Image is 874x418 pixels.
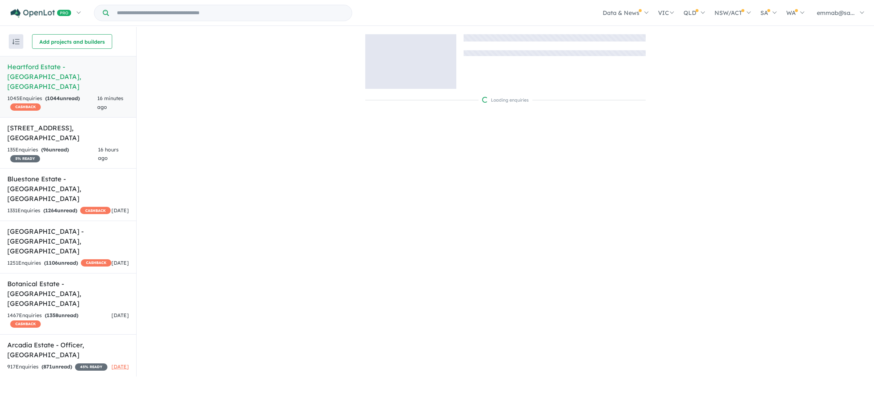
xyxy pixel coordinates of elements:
strong: ( unread) [43,207,77,214]
span: 871 [43,363,52,370]
h5: [STREET_ADDRESS] , [GEOGRAPHIC_DATA] [7,123,129,143]
h5: Arcadia Estate - Officer , [GEOGRAPHIC_DATA] [7,340,129,360]
span: CASHBACK [10,320,41,328]
h5: Heartford Estate - [GEOGRAPHIC_DATA] , [GEOGRAPHIC_DATA] [7,62,129,91]
div: 1251 Enquir ies [7,259,111,268]
span: CASHBACK [80,207,111,214]
span: 5 % READY [10,155,40,162]
strong: ( unread) [45,312,78,319]
span: [DATE] [111,363,129,370]
div: Loading enquiries [482,96,529,104]
strong: ( unread) [44,260,78,266]
span: 1264 [45,207,57,214]
div: 1331 Enquir ies [7,206,111,215]
span: [DATE] [111,260,129,266]
span: 96 [43,146,49,153]
span: 1044 [47,95,60,102]
span: [DATE] [111,312,129,319]
h5: Bluestone Estate - [GEOGRAPHIC_DATA] , [GEOGRAPHIC_DATA] [7,174,129,204]
div: 1045 Enquir ies [7,94,97,112]
h5: Botanical Estate - [GEOGRAPHIC_DATA] , [GEOGRAPHIC_DATA] [7,279,129,308]
strong: ( unread) [42,363,72,370]
span: 1358 [47,312,58,319]
span: 16 minutes ago [97,95,123,110]
div: 917 Enquir ies [7,363,107,371]
span: emmab@sa... [817,9,855,16]
strong: ( unread) [45,95,80,102]
span: CASHBACK [81,259,111,267]
div: 135 Enquir ies [7,146,98,163]
span: 16 hours ago [98,146,119,162]
span: [DATE] [111,207,129,214]
h5: [GEOGRAPHIC_DATA] - [GEOGRAPHIC_DATA] , [GEOGRAPHIC_DATA] [7,226,129,256]
img: Openlot PRO Logo White [11,9,71,18]
input: Try estate name, suburb, builder or developer [110,5,350,21]
span: 1106 [46,260,58,266]
span: 45 % READY [75,363,107,371]
img: sort.svg [12,39,20,44]
strong: ( unread) [41,146,69,153]
div: 1467 Enquir ies [7,311,111,329]
span: CASHBACK [10,103,41,111]
button: Add projects and builders [32,34,112,49]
